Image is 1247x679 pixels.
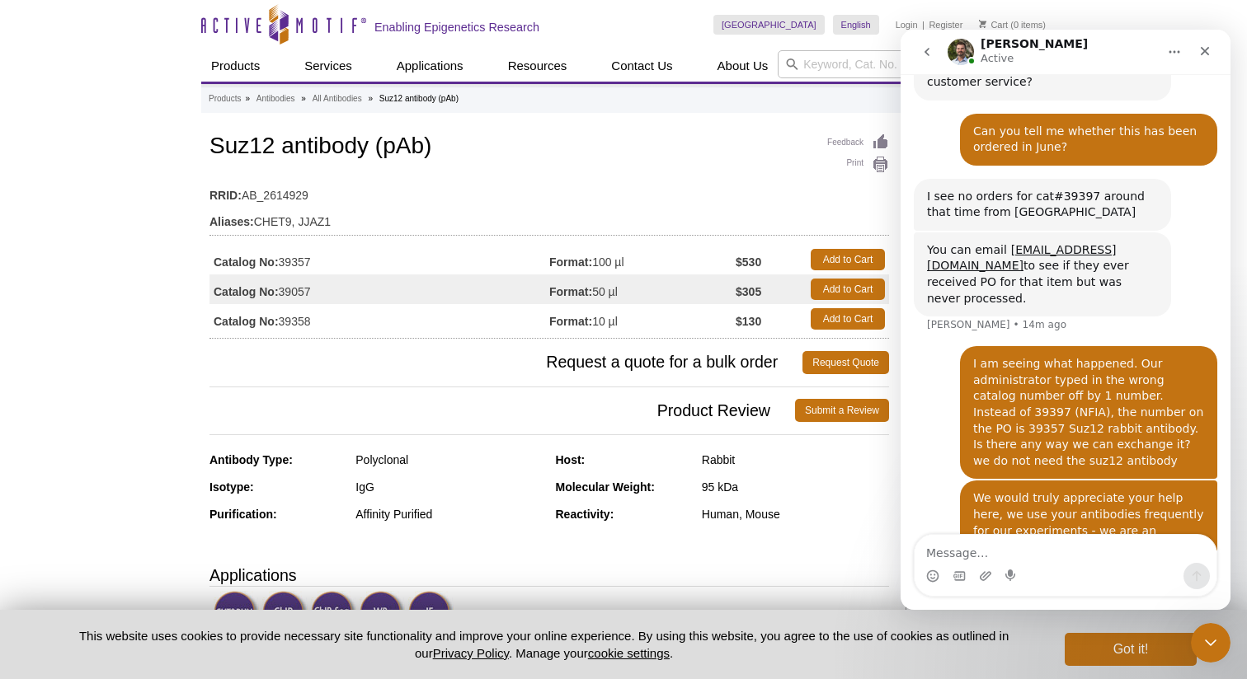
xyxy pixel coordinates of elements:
iframe: Intercom live chat [901,30,1231,610]
strong: $130 [736,314,761,329]
strong: Isotype: [209,480,254,494]
li: » [301,94,306,103]
h1: Suz12 antibody (pAb) [209,133,889,162]
a: Add to Cart [811,308,885,330]
td: 39357 [209,245,549,274]
td: AB_2614929 [209,178,889,204]
strong: Molecular Weight: [556,480,655,494]
div: Rabbit [702,452,889,467]
li: » [368,94,373,103]
a: About Us [708,50,779,82]
button: cookie settings [588,646,670,660]
li: | [922,15,925,35]
img: Your Cart [979,20,986,28]
td: 39057 [209,274,549,304]
a: Services [294,50,362,82]
a: Applications [387,50,473,82]
a: Resources [498,50,577,82]
li: (0 items) [979,15,1046,35]
a: Contact Us [601,50,682,82]
a: Products [201,50,270,82]
a: Request Quote [802,351,889,374]
strong: $305 [736,284,761,299]
div: Polyclonal [355,452,543,467]
a: Cart [979,19,1008,30]
h2: Enabling Epigenetics Research [374,20,539,35]
strong: Antibody Type: [209,453,293,466]
strong: Purification: [209,508,277,521]
img: ChIP Validated [262,591,308,636]
span: Product Review [209,399,795,422]
a: Add to Cart [811,279,885,300]
td: 50 µl [549,274,736,304]
li: » [245,94,250,103]
img: ChIP-Seq Validated [311,591,356,636]
strong: Reactivity: [556,508,614,521]
strong: Catalog No: [214,314,279,329]
a: Add to Cart [811,249,885,270]
a: Feedback [827,133,889,152]
a: English [833,15,879,35]
td: 10 µl [549,304,736,334]
strong: Format: [549,314,592,329]
div: Affinity Purified [355,507,543,522]
a: Login [896,19,918,30]
div: 95 kDa [702,480,889,494]
div: IgG [355,480,543,494]
img: Western Blot Validated [360,591,405,636]
a: Antibodies [256,91,295,106]
h3: Applications [209,563,889,588]
a: Print [827,156,889,174]
strong: Catalog No: [214,255,279,269]
strong: Format: [549,284,592,299]
span: Request a quote for a bulk order [209,351,802,374]
input: Keyword, Cat. No. [778,50,1046,78]
strong: Host: [556,453,586,466]
p: This website uses cookies to provide necessary site functionality and improve your online experie... [50,627,1038,662]
a: Privacy Policy [433,646,509,660]
a: All Antibodies [313,91,362,106]
img: Immunofluorescence Validated [408,591,454,636]
strong: RRID: [209,188,242,203]
strong: $530 [736,255,761,269]
li: Suz12 antibody (pAb) [379,94,459,103]
button: Got it! [1065,633,1197,666]
strong: Catalog No: [214,284,279,299]
a: [GEOGRAPHIC_DATA] [713,15,825,35]
a: Submit a Review [795,399,889,422]
a: Products [209,91,241,106]
td: 100 µl [549,245,736,274]
iframe: Intercom live chat [1191,623,1231,663]
strong: Aliases: [209,214,254,229]
img: CUT&RUN Validated [214,591,259,636]
strong: Format: [549,255,592,269]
